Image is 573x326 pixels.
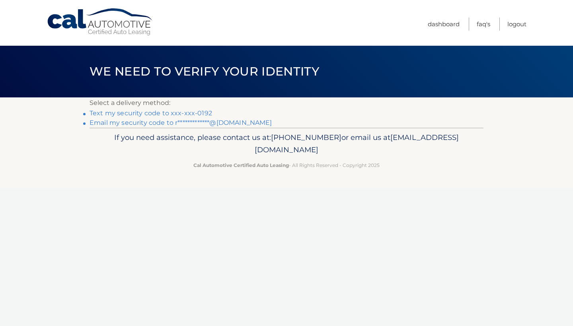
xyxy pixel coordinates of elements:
p: Select a delivery method: [90,97,483,109]
p: If you need assistance, please contact us at: or email us at [95,131,478,157]
span: We need to verify your identity [90,64,319,79]
a: Dashboard [428,17,460,31]
a: Logout [507,17,526,31]
strong: Cal Automotive Certified Auto Leasing [193,162,289,168]
p: - All Rights Reserved - Copyright 2025 [95,161,478,169]
a: Text my security code to xxx-xxx-0192 [90,109,212,117]
span: [PHONE_NUMBER] [271,133,341,142]
a: FAQ's [477,17,490,31]
a: Cal Automotive [47,8,154,36]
